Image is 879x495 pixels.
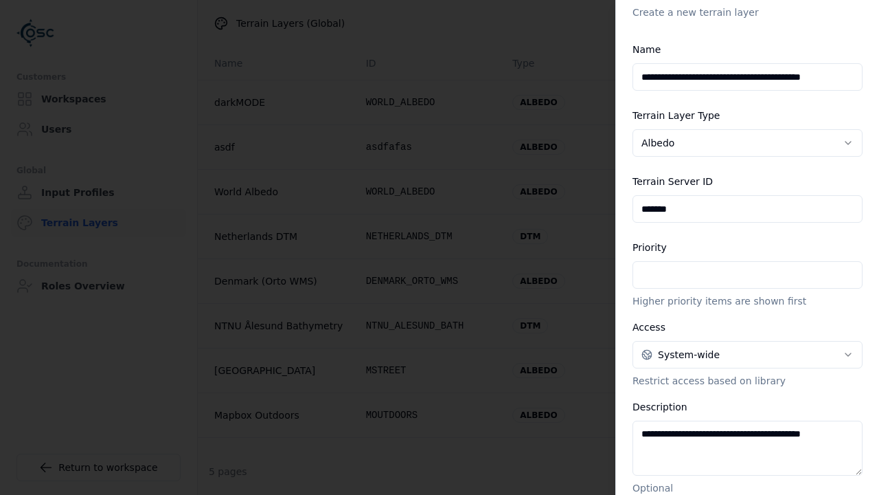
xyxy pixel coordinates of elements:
[632,322,665,333] label: Access
[632,374,863,388] p: Restrict access based on library
[632,294,863,308] p: Higher priority items are shown first
[632,176,713,187] label: Terrain Server ID
[632,401,687,412] label: Description
[632,242,667,253] label: Priority
[632,110,720,121] label: Terrain Layer Type
[632,44,661,55] label: Name
[632,5,863,19] p: Create a new terrain layer
[632,481,863,495] p: Optional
